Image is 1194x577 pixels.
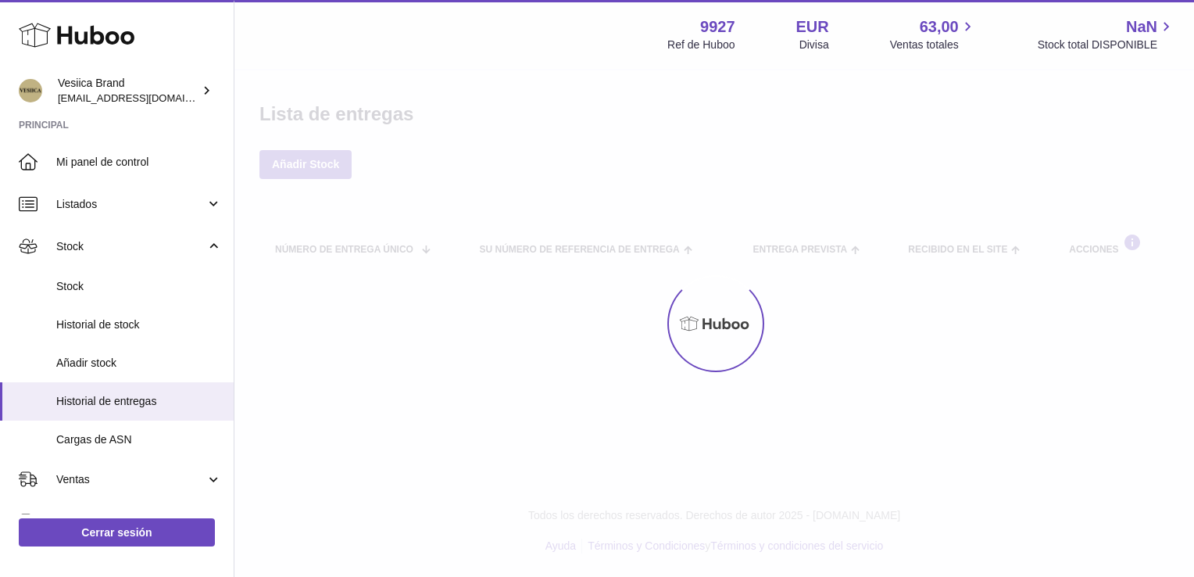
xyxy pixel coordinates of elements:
span: Ventas [56,472,206,487]
a: NaN Stock total DISPONIBLE [1038,16,1175,52]
span: Ventas totales [890,38,977,52]
span: [EMAIL_ADDRESS][DOMAIN_NAME] [58,91,230,104]
div: Divisa [799,38,829,52]
span: Historial de stock [56,317,222,332]
span: Mi panel de control [56,155,222,170]
a: Cerrar sesión [19,518,215,547]
span: Stock [56,239,206,254]
span: Listados [56,197,206,212]
span: Cargas de ASN [56,432,222,447]
span: Historial de entregas [56,394,222,409]
span: Stock total DISPONIBLE [1038,38,1175,52]
strong: EUR [796,16,829,38]
img: logistic@vesiica.com [19,79,42,102]
span: Añadir stock [56,356,222,371]
span: Stock [56,279,222,294]
strong: 9927 [700,16,735,38]
div: Vesiica Brand [58,76,198,106]
div: Ref de Huboo [667,38,735,52]
span: NaN [1126,16,1157,38]
span: 63,00 [920,16,959,38]
a: 63,00 Ventas totales [890,16,977,52]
